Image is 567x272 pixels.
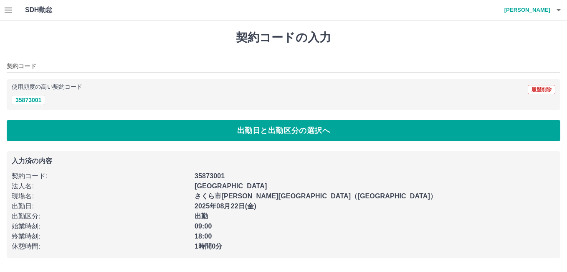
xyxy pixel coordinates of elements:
b: 2025年08月22日(金) [195,203,256,210]
h1: 契約コードの入力 [7,31,560,45]
b: 09:00 [195,223,212,230]
button: 出勤日と出勤区分の選択へ [7,120,560,141]
p: 使用頻度の高い契約コード [12,84,82,90]
b: [GEOGRAPHIC_DATA] [195,182,267,190]
b: 18:00 [195,233,212,240]
button: 35873001 [12,95,45,105]
b: 1時間0分 [195,243,223,250]
p: 現場名 : [12,191,190,201]
p: 始業時刻 : [12,221,190,231]
p: 契約コード : [12,171,190,181]
button: 履歴削除 [528,85,555,94]
p: 出勤区分 : [12,211,190,221]
p: 終業時刻 : [12,231,190,241]
b: 出勤 [195,213,208,220]
b: さくら市[PERSON_NAME][GEOGRAPHIC_DATA]（[GEOGRAPHIC_DATA]） [195,192,437,200]
p: 出勤日 : [12,201,190,211]
p: 入力済の内容 [12,158,555,164]
p: 法人名 : [12,181,190,191]
b: 35873001 [195,172,225,180]
p: 休憩時間 : [12,241,190,251]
